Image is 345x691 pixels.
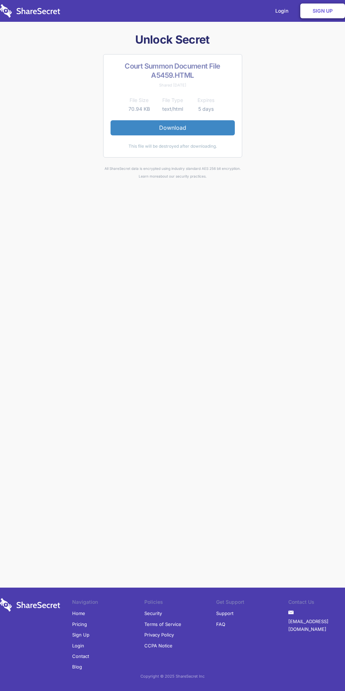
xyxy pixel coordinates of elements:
[216,608,233,619] a: Support
[72,619,87,629] a: Pricing
[123,105,156,113] td: 70.94 KB
[144,608,162,619] a: Security
[72,640,84,651] a: Login
[111,142,235,150] div: This file will be destroyed after downloading.
[72,661,82,672] a: Blog
[189,105,223,113] td: 5 days
[156,105,189,113] td: text/html
[72,598,144,608] li: Navigation
[189,96,223,104] th: Expires
[144,629,174,640] a: Privacy Policy
[144,598,217,608] li: Policies
[139,174,158,178] a: Learn more
[111,81,235,89] div: Shared [DATE]
[156,96,189,104] th: File Type
[72,651,89,661] a: Contact
[216,619,225,629] a: FAQ
[111,62,235,80] h2: Court Summon Document File A5459.HTML
[144,619,181,629] a: Terms of Service
[216,598,288,608] li: Get Support
[123,96,156,104] th: File Size
[144,640,172,651] a: CCPA Notice
[37,32,308,47] h1: Unlock Secret
[300,4,345,18] a: Sign Up
[37,165,308,180] div: All ShareSecret data is encrypted using industry standard AES 256 bit encryption. about our secur...
[72,629,89,640] a: Sign Up
[111,120,235,135] a: Download
[72,608,85,619] a: Home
